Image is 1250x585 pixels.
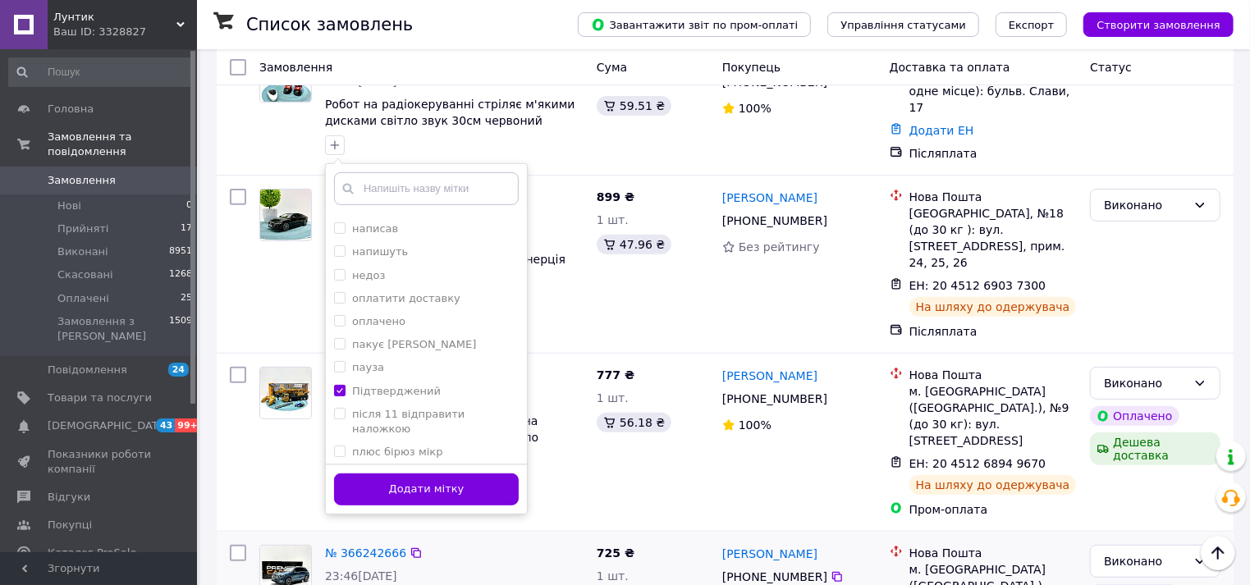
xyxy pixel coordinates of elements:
[48,418,169,433] span: [DEMOGRAPHIC_DATA]
[48,363,127,377] span: Повідомлення
[57,222,108,236] span: Прийняті
[597,190,634,203] span: 899 ₴
[57,314,169,344] span: Замовлення з [PERSON_NAME]
[909,145,1078,162] div: Післяплата
[1083,12,1234,37] button: Створити замовлення
[591,17,798,32] span: Завантажити звіт по пром-оплаті
[259,367,312,419] a: Фото товару
[8,57,194,87] input: Пошук
[48,130,197,159] span: Замовлення та повідомлення
[48,490,90,505] span: Відгуки
[48,447,152,477] span: Показники роботи компанії
[352,222,398,235] label: написав
[57,199,81,213] span: Нові
[597,368,634,382] span: 777 ₴
[597,391,629,404] span: 1 шт.
[909,367,1078,383] div: Нова Пошта
[1104,374,1187,392] div: Виконано
[57,267,113,282] span: Скасовані
[352,338,476,350] label: пакує [PERSON_NAME]
[1067,17,1234,30] a: Створити замовлення
[597,546,634,560] span: 725 ₴
[597,61,627,74] span: Cума
[48,391,152,405] span: Товари та послуги
[48,102,94,117] span: Головна
[260,368,311,418] img: Фото товару
[48,518,92,532] span: Покупці
[597,413,671,432] div: 56.18 ₴
[909,475,1077,495] div: На шляху до одержувача
[827,12,979,37] button: Управління статусами
[175,418,202,432] span: 99+
[996,12,1068,37] button: Експорт
[168,363,189,377] span: 24
[246,15,413,34] h1: Список замовлень
[352,408,465,435] label: після 11 відправити наложкою
[352,446,442,458] label: плюс бірюз мікр
[722,368,817,384] a: [PERSON_NAME]
[909,124,974,137] a: Додати ЕН
[259,189,312,241] a: Фото товару
[352,361,384,373] label: пауза
[53,10,176,25] span: Лунтик
[259,61,332,74] span: Замовлення
[909,66,1078,116] div: Дніпро, №48 (до 30 кг на одне місце): бульв. Слави, 17
[181,291,192,306] span: 25
[156,418,175,432] span: 43
[48,546,136,560] span: Каталог ProSale
[909,279,1046,292] span: ЕН: 20 4512 6903 7300
[1009,19,1055,31] span: Експорт
[53,25,197,39] div: Ваш ID: 3328827
[334,172,519,205] input: Напишіть назву мітки
[181,222,192,236] span: 17
[578,12,811,37] button: Завантажити звіт по пром-оплаті
[325,98,575,144] a: Робот на радіокеруванні стріляє м'якими дисками світло звук 30см червоний (27116)
[57,291,109,306] span: Оплачені
[260,190,311,240] img: Фото товару
[909,383,1078,449] div: м. [GEOGRAPHIC_DATA] ([GEOGRAPHIC_DATA].), №9 (до 30 кг): вул. [STREET_ADDRESS]
[722,61,781,74] span: Покупець
[169,314,192,344] span: 1509
[169,267,192,282] span: 1268
[352,292,460,304] label: оплатити доставку
[352,245,408,258] label: напишуть
[597,569,629,583] span: 1 шт.
[739,102,772,115] span: 100%
[325,546,406,560] a: № 366242666
[1104,196,1187,214] div: Виконано
[325,569,397,583] span: 23:46[DATE]
[909,297,1077,317] div: На шляху до одержувача
[186,199,192,213] span: 0
[1090,406,1179,426] div: Оплачено
[719,209,831,232] div: [PHONE_NUMBER]
[890,61,1010,74] span: Доставка та оплата
[739,418,772,432] span: 100%
[840,19,966,31] span: Управління статусами
[722,190,817,206] a: [PERSON_NAME]
[352,269,385,281] label: недоз
[597,235,671,254] div: 47.96 ₴
[909,323,1078,340] div: Післяплата
[1090,61,1132,74] span: Статус
[57,245,108,259] span: Виконані
[722,546,817,562] a: [PERSON_NAME]
[352,385,441,397] label: Підтверджений
[1090,432,1220,465] div: Дешева доставка
[909,545,1078,561] div: Нова Пошта
[909,205,1078,271] div: [GEOGRAPHIC_DATA], №18 (до 30 кг ): вул. [STREET_ADDRESS], прим. 24, 25, 26
[1104,552,1187,570] div: Виконано
[909,189,1078,205] div: Нова Пошта
[169,245,192,259] span: 8951
[334,473,519,505] button: Додати мітку
[352,315,405,327] label: оплачено
[719,387,831,410] div: [PHONE_NUMBER]
[909,457,1046,470] span: ЕН: 20 4512 6894 9670
[597,213,629,226] span: 1 шт.
[739,240,820,254] span: Без рейтингу
[1201,536,1235,570] button: Наверх
[909,501,1078,518] div: Пром-оплата
[48,173,116,188] span: Замовлення
[1097,19,1220,31] span: Створити замовлення
[597,96,671,116] div: 59.51 ₴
